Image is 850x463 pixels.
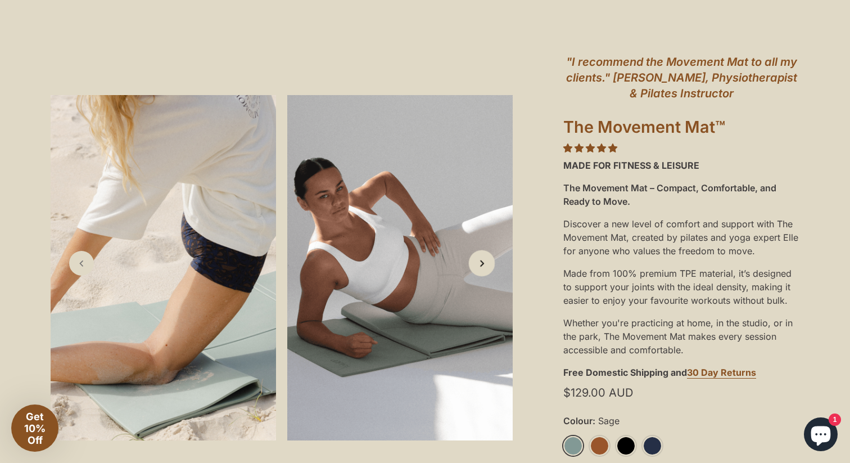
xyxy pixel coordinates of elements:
[563,117,799,142] h1: The Movement Mat™
[595,416,620,426] span: Sage
[643,436,662,456] a: Midnight
[687,367,756,379] a: 30 Day Returns
[590,436,609,456] a: Rust
[566,55,797,100] em: "I recommend the Movement Mat to all my clients." [PERSON_NAME], Physiotherapist & Pilates Instru...
[801,417,841,454] inbox-online-store-chat: Shopify online store chat
[563,416,799,426] label: Colour:
[563,213,799,262] div: Discover a new level of comfort and support with The Movement Mat, created by pilates and yoga ex...
[563,177,799,213] div: The Movement Mat – Compact, Comfortable, and Ready to Move.
[563,312,799,361] div: Whether you're practicing at home, in the studio, or in the park, The Movement Mat makes every se...
[563,436,583,456] a: Sage
[69,251,94,276] a: Previous slide
[563,262,799,312] div: Made from 100% premium TPE material, it’s designed to support your joints with the ideal density,...
[563,160,699,171] strong: MADE FOR FITNESS & LEISURE
[11,404,58,452] div: Get 10% Off
[563,388,633,397] span: $129.00 AUD
[469,250,495,277] a: Next slide
[563,142,617,154] span: 4.86 stars
[24,411,46,446] span: Get 10% Off
[563,367,687,378] strong: Free Domestic Shipping and
[616,436,636,456] a: Black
